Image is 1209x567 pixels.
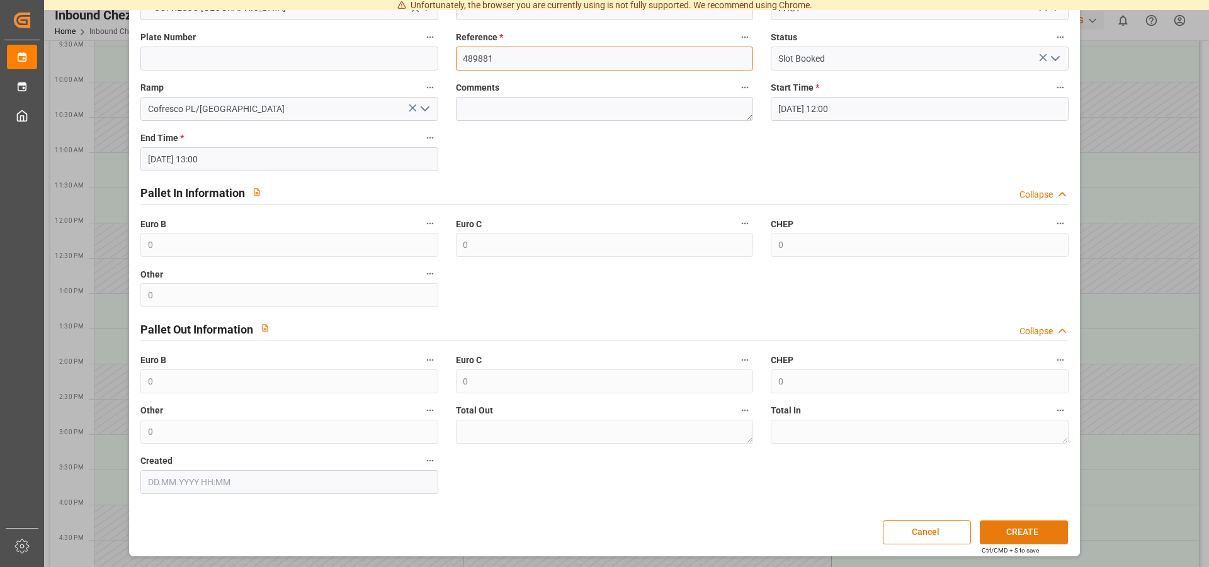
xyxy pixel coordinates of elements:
button: Cancel [883,520,971,544]
span: CHEP [771,354,793,367]
button: Plate Number [422,29,438,45]
span: Total Out [456,404,493,417]
button: End Time * [422,130,438,146]
button: Other [422,402,438,418]
span: Total In [771,404,801,417]
span: Euro C [456,218,482,231]
button: Euro C [737,352,753,368]
button: CHEP [1052,352,1069,368]
button: CREATE [980,520,1068,544]
button: Euro B [422,215,438,232]
div: Collapse [1019,325,1053,338]
button: Ramp [422,79,438,96]
button: Other [422,266,438,282]
button: Euro C [737,215,753,232]
span: Status [771,31,797,44]
button: Created [422,452,438,469]
button: Total Out [737,402,753,418]
button: Euro B [422,352,438,368]
button: Total In [1052,402,1069,418]
input: DD.MM.YYYY HH:MM [771,97,1068,121]
span: CHEP [771,218,793,231]
span: Euro B [140,354,166,367]
span: Other [140,404,163,417]
span: Reference [456,31,503,44]
h2: Pallet Out Information [140,321,253,338]
button: open menu [1045,49,1064,69]
button: CHEP [1052,215,1069,232]
input: DD.MM.YYYY HH:MM [140,147,438,171]
button: open menu [414,99,433,119]
button: Comments [737,79,753,96]
h2: Pallet In Information [140,184,245,201]
span: Start Time [771,81,819,94]
span: Plate Number [140,31,196,44]
input: Type to search/select [140,97,438,121]
button: Start Time * [1052,79,1069,96]
button: Reference * [737,29,753,45]
span: Euro C [456,354,482,367]
input: DD.MM.YYYY HH:MM [140,470,438,494]
input: Type to search/select [771,47,1068,70]
span: End Time [140,132,184,145]
div: Ctrl/CMD + S to save [982,546,1039,555]
span: Euro B [140,218,166,231]
span: Created [140,454,173,468]
span: Ramp [140,81,164,94]
button: View description [245,180,269,204]
div: Collapse [1019,188,1053,201]
button: View description [253,316,277,340]
span: Other [140,268,163,281]
button: Status [1052,29,1069,45]
span: Comments [456,81,499,94]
